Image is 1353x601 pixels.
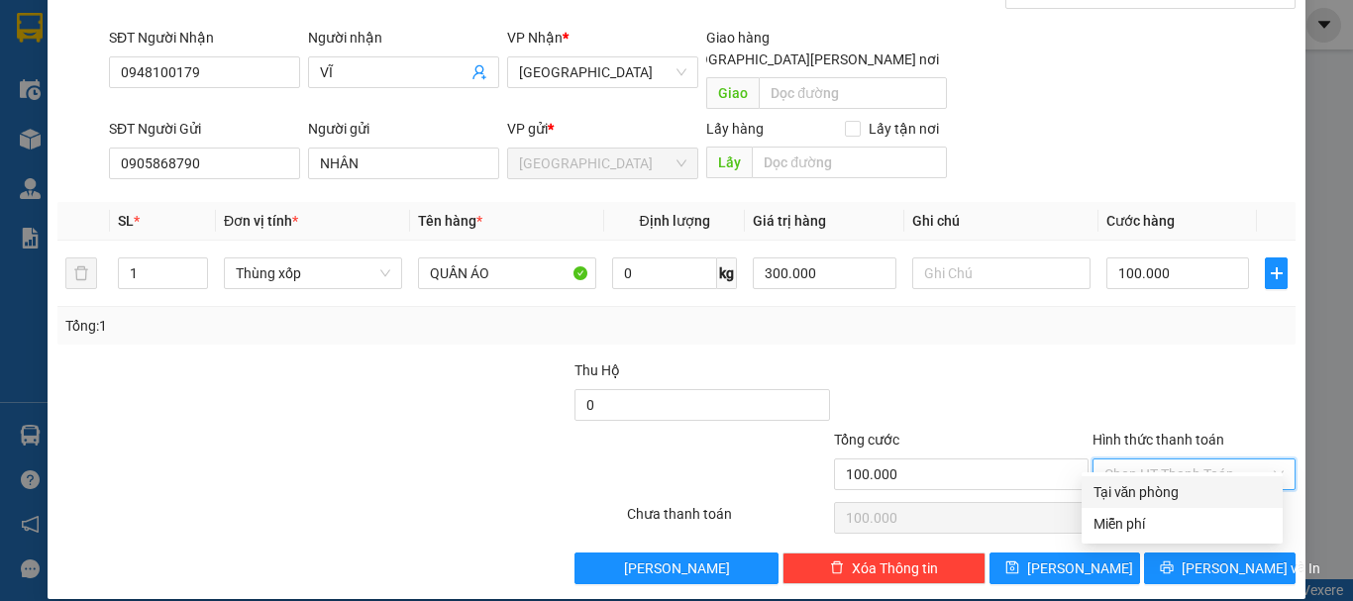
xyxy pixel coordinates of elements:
input: Dọc đường [759,77,947,109]
span: Tên hàng [418,213,482,229]
button: plus [1265,257,1288,289]
button: printer[PERSON_NAME] và In [1144,552,1296,584]
input: VD: Bàn, Ghế [418,257,596,289]
input: 0 [753,257,895,289]
span: Giá trị hàng [753,213,826,229]
span: Lấy hàng [706,121,764,137]
span: printer [1160,560,1174,576]
span: Giao hàng [706,30,770,46]
span: Thu Hộ [574,362,620,378]
span: Đơn vị tính [224,213,298,229]
span: user-add [471,64,487,80]
span: [PERSON_NAME] [1027,557,1133,579]
div: VP gửi [507,118,698,140]
span: [PERSON_NAME] [624,557,730,579]
span: Tổng cước [834,432,899,448]
div: Tổng: 1 [65,315,524,337]
div: SĐT Người Nhận [109,27,300,49]
div: Tại văn phòng [1093,481,1271,503]
span: Lấy tận nơi [861,118,947,140]
span: Thùng xốp [236,258,390,288]
div: Người nhận [308,27,499,49]
button: delete [65,257,97,289]
span: Đà Lạt [519,149,686,178]
span: Xóa Thông tin [852,557,938,579]
div: Chưa thanh toán [625,503,832,538]
div: Miễn phí [1093,513,1271,535]
span: Đà Nẵng [519,57,686,87]
span: VP Nhận [507,30,563,46]
button: [PERSON_NAME] [574,552,778,584]
span: kg [717,257,737,289]
span: save [1005,560,1019,576]
span: plus [1266,265,1287,281]
span: [PERSON_NAME] và In [1182,557,1320,579]
span: Giao [706,77,759,109]
span: [GEOGRAPHIC_DATA][PERSON_NAME] nơi [669,49,947,70]
span: SL [118,213,134,229]
input: Ghi Chú [912,257,1091,289]
div: SĐT Người Gửi [109,118,300,140]
span: Định lượng [639,213,709,229]
th: Ghi chú [904,202,1098,241]
div: Người gửi [308,118,499,140]
button: deleteXóa Thông tin [782,552,986,584]
span: delete [830,560,844,576]
span: Cước hàng [1106,213,1175,229]
span: Lấy [706,147,752,178]
label: Hình thức thanh toán [1093,432,1224,448]
button: save[PERSON_NAME] [989,552,1141,584]
input: Dọc đường [752,147,947,178]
